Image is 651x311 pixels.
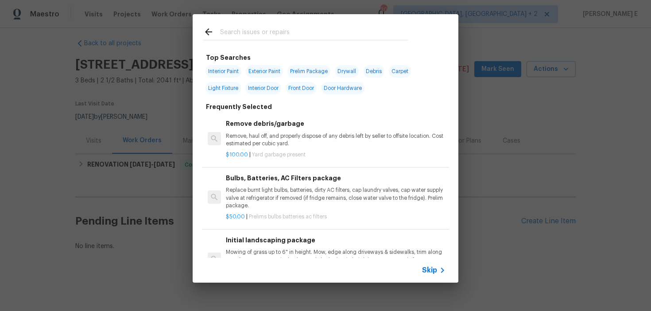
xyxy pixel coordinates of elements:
span: Interior Door [245,82,281,94]
span: Drywall [335,65,359,78]
p: Remove, haul off, and properly dispose of any debris left by seller to offsite location. Cost est... [226,132,446,148]
span: Light Fixture [205,82,241,94]
span: $50.00 [226,214,245,219]
p: | [226,151,446,159]
input: Search issues or repairs [220,27,408,40]
span: Exterior Paint [246,65,283,78]
span: Prelims bulbs batteries ac filters [249,214,327,219]
h6: Initial landscaping package [226,235,446,245]
p: Mowing of grass up to 6" in height. Mow, edge along driveways & sidewalks, trim along standing st... [226,249,446,271]
span: Carpet [389,65,411,78]
span: Debris [363,65,384,78]
span: Skip [422,266,437,275]
span: Door Hardware [321,82,364,94]
h6: Bulbs, Batteries, AC Filters package [226,173,446,183]
h6: Top Searches [206,53,251,62]
span: Interior Paint [205,65,241,78]
h6: Remove debris/garbage [226,119,446,128]
p: | [226,213,446,221]
span: Front Door [286,82,317,94]
p: Replace burnt light bulbs, batteries, dirty AC filters, cap laundry valves, cap water supply valv... [226,187,446,209]
span: Prelim Package [287,65,330,78]
span: $100.00 [226,152,248,157]
span: Yard garbage present [252,152,306,157]
h6: Frequently Selected [206,102,272,112]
